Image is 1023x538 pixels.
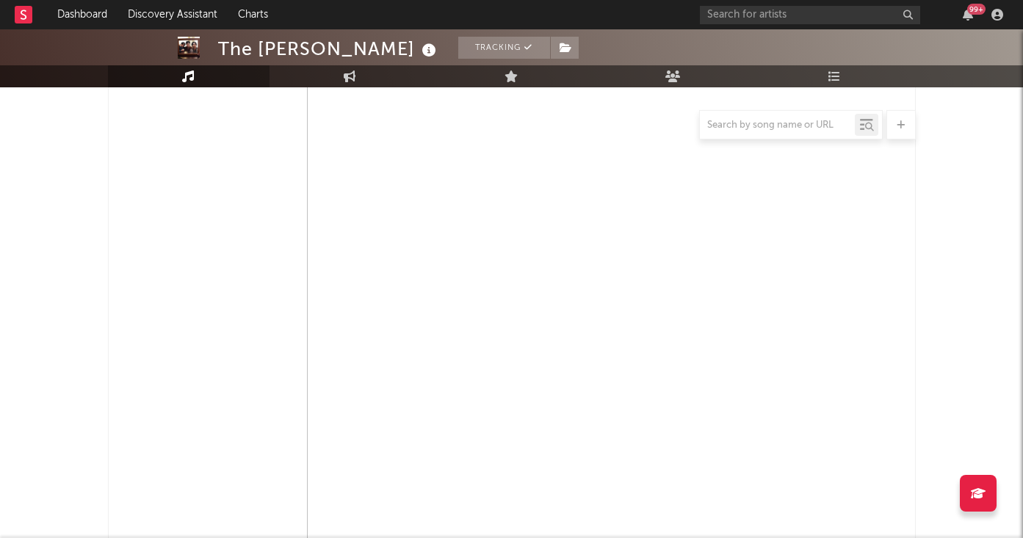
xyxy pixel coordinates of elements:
[700,120,855,131] input: Search by song name or URL
[963,9,973,21] button: 99+
[218,37,440,61] div: The [PERSON_NAME]
[967,4,986,15] div: 99 +
[458,37,550,59] button: Tracking
[700,6,920,24] input: Search for artists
